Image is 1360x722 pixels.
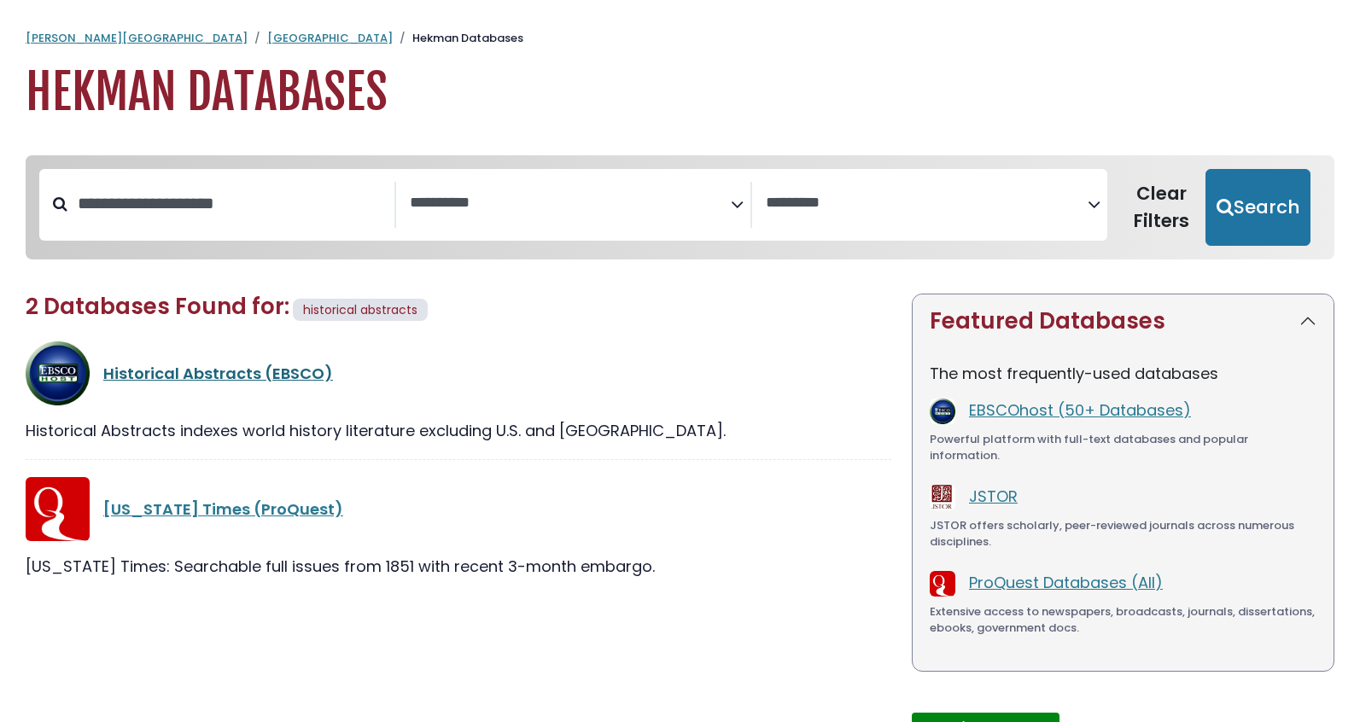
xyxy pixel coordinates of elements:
a: JSTOR [969,486,1018,507]
button: Submit for Search Results [1205,169,1310,246]
a: [PERSON_NAME][GEOGRAPHIC_DATA] [26,30,248,46]
div: Historical Abstracts indexes world history literature excluding U.S. and [GEOGRAPHIC_DATA]. [26,419,891,442]
div: Powerful platform with full-text databases and popular information. [930,431,1316,464]
a: EBSCOhost (50+ Databases) [969,399,1191,421]
div: [US_STATE] Times: Searchable full issues from 1851 with recent 3-month embargo. [26,555,891,578]
input: Search database by title or keyword [67,189,394,218]
textarea: Search [766,195,1088,213]
a: [GEOGRAPHIC_DATA] [267,30,393,46]
button: Clear Filters [1118,169,1205,246]
span: 2 Databases Found for: [26,291,289,322]
a: Historical Abstracts (EBSCO) [103,363,333,384]
textarea: Search [410,195,732,213]
div: JSTOR offers scholarly, peer-reviewed journals across numerous disciplines. [930,517,1316,550]
nav: Search filters [26,155,1334,259]
li: Hekman Databases [393,30,523,47]
div: Extensive access to newspapers, broadcasts, journals, dissertations, ebooks, government docs. [930,603,1316,637]
h1: Hekman Databases [26,64,1334,121]
a: [US_STATE] Times (ProQuest) [103,498,343,520]
button: Featured Databases [913,294,1334,348]
a: ProQuest Databases (All) [969,572,1163,593]
nav: breadcrumb [26,30,1334,47]
p: The most frequently-used databases [930,362,1316,385]
span: historical abstracts [303,301,417,318]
